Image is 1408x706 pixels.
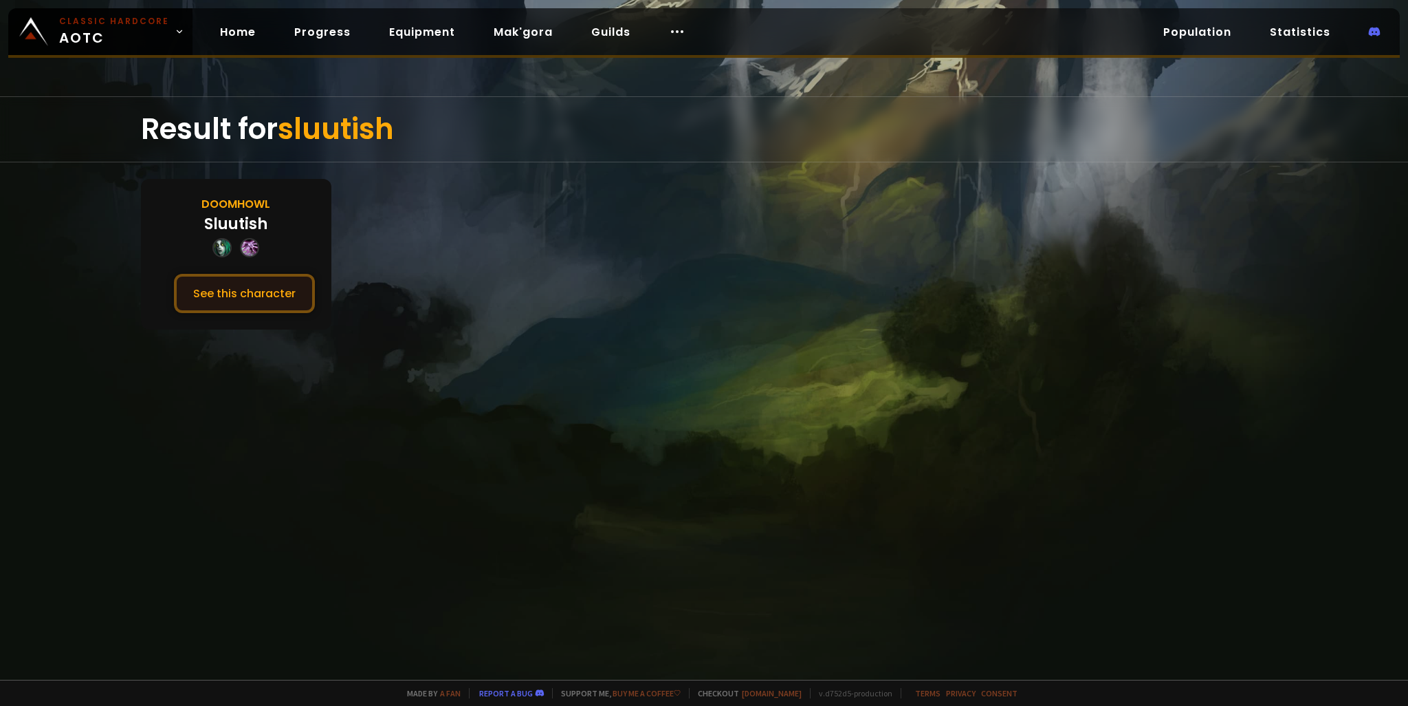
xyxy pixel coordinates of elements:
[483,18,564,46] a: Mak'gora
[440,688,461,698] a: a fan
[689,688,802,698] span: Checkout
[479,688,533,698] a: Report a bug
[201,195,270,213] div: Doomhowl
[278,109,394,149] span: sluutish
[1152,18,1242,46] a: Population
[981,688,1017,698] a: Consent
[915,688,940,698] a: Terms
[204,213,267,235] div: Sluutish
[399,688,461,698] span: Made by
[946,688,976,698] a: Privacy
[580,18,641,46] a: Guilds
[613,688,681,698] a: Buy me a coffee
[209,18,267,46] a: Home
[8,8,192,55] a: Classic HardcoreAOTC
[59,15,169,28] small: Classic Hardcore
[141,97,1267,162] div: Result for
[59,15,169,48] span: AOTC
[742,688,802,698] a: [DOMAIN_NAME]
[174,274,315,313] button: See this character
[283,18,362,46] a: Progress
[810,688,892,698] span: v. d752d5 - production
[552,688,681,698] span: Support me,
[1259,18,1341,46] a: Statistics
[378,18,466,46] a: Equipment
